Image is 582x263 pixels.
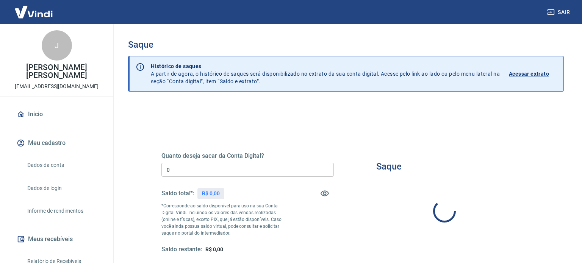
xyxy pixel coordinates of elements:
[202,190,220,198] p: R$ 0,00
[15,135,98,151] button: Meu cadastro
[161,152,334,160] h5: Quanto deseja sacar da Conta Digital?
[42,30,72,61] div: J
[24,181,98,196] a: Dados de login
[6,64,107,79] p: [PERSON_NAME] [PERSON_NAME]
[161,202,291,237] p: *Corresponde ao saldo disponível para uso na sua Conta Digital Vindi. Incluindo os valores das ve...
[509,70,549,78] p: Acessar extrato
[9,0,58,23] img: Vindi
[24,203,98,219] a: Informe de rendimentos
[15,106,98,123] a: Início
[151,62,500,85] p: A partir de agora, o histórico de saques será disponibilizado no extrato da sua conta digital. Ac...
[15,231,98,247] button: Meus recebíveis
[128,39,564,50] h3: Saque
[161,190,194,197] h5: Saldo total*:
[546,5,573,19] button: Sair
[509,62,557,85] a: Acessar extrato
[161,246,202,254] h5: Saldo restante:
[15,82,99,90] p: [EMAIL_ADDRESS][DOMAIN_NAME]
[376,161,402,172] h3: Saque
[151,62,500,70] p: Histórico de saques
[24,157,98,173] a: Dados da conta
[205,246,223,252] span: R$ 0,00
